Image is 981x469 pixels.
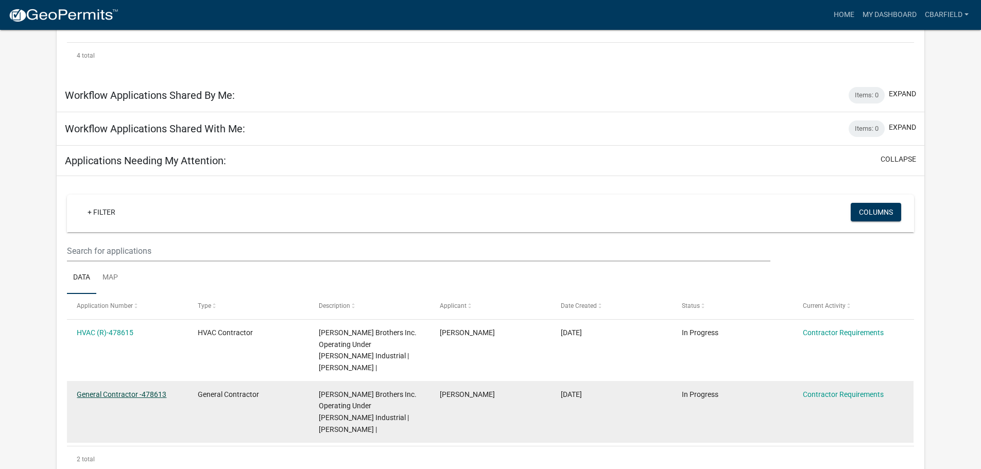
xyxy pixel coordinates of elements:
button: expand [889,89,916,99]
span: Current Activity [803,302,846,309]
span: Description [319,302,350,309]
span: Applicant [440,302,467,309]
button: Columns [851,203,901,221]
button: collapse [881,154,916,165]
a: Contractor Requirements [803,328,884,337]
span: Renfrow Brothers Inc. Operating Under Renfrow Industrial | Christa Barfield | [319,328,417,372]
a: Data [67,262,96,294]
span: In Progress [682,390,718,398]
span: Christa Barfield [440,328,495,337]
button: expand [889,122,916,133]
a: Home [830,5,858,25]
a: My Dashboard [858,5,921,25]
datatable-header-cell: Application Number [67,294,188,319]
datatable-header-cell: Status [672,294,793,319]
span: HVAC Contractor [198,328,253,337]
h5: Workflow Applications Shared By Me: [65,89,235,101]
h5: Workflow Applications Shared With Me: [65,123,245,135]
datatable-header-cell: Date Created [551,294,672,319]
a: cbarfield [921,5,973,25]
datatable-header-cell: Current Activity [793,294,914,319]
span: Renfrow Brothers Inc. Operating Under Renfrow Industrial | Christa Barfield | [319,390,417,433]
div: 4 total [67,43,914,68]
span: In Progress [682,328,718,337]
a: Map [96,262,124,294]
a: General Contractor -478613 [77,390,166,398]
datatable-header-cell: Description [309,294,430,319]
span: Christa Barfield [440,390,495,398]
span: Type [198,302,211,309]
span: General Contractor [198,390,259,398]
a: + Filter [79,203,124,221]
span: Status [682,302,700,309]
span: Application Number [77,302,133,309]
span: 09/15/2025 [561,390,582,398]
input: Search for applications [67,240,770,262]
span: 09/15/2025 [561,328,582,337]
div: Items: 0 [849,120,885,137]
a: Contractor Requirements [803,390,884,398]
datatable-header-cell: Applicant [430,294,551,319]
h5: Applications Needing My Attention: [65,154,226,167]
a: HVAC (R)-478615 [77,328,133,337]
datatable-header-cell: Type [188,294,309,319]
span: Date Created [561,302,597,309]
div: Items: 0 [849,87,885,103]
